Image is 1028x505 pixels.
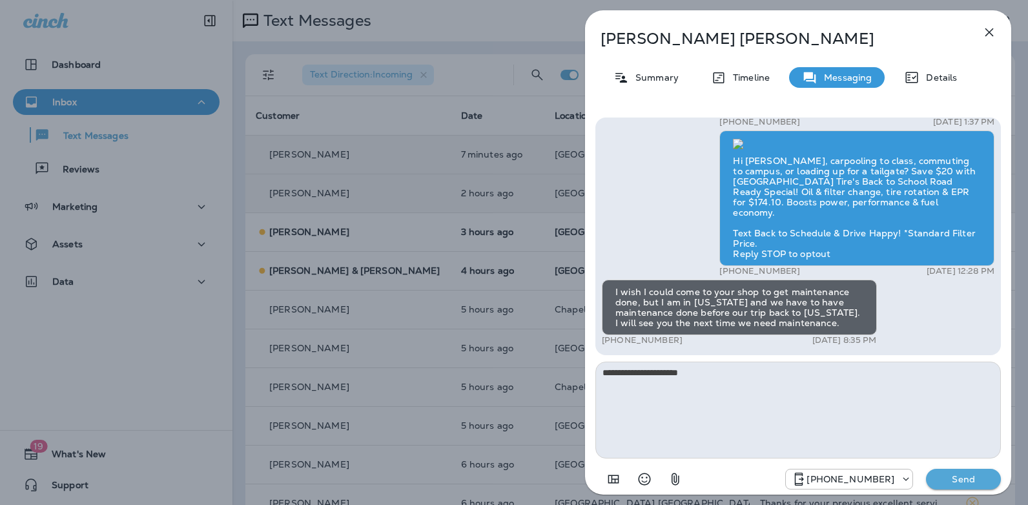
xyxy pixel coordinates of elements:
[927,266,994,276] p: [DATE] 12:28 PM
[719,117,800,127] p: [PHONE_NUMBER]
[719,130,994,266] div: Hi [PERSON_NAME], carpooling to class, commuting to campus, or loading up for a tailgate? Save $2...
[786,471,912,487] div: +1 (984) 409-9300
[817,72,872,83] p: Messaging
[936,473,991,485] p: Send
[602,335,683,345] p: [PHONE_NUMBER]
[733,139,743,149] img: twilio-download
[601,30,953,48] p: [PERSON_NAME] [PERSON_NAME]
[933,117,994,127] p: [DATE] 1:37 PM
[726,72,770,83] p: Timeline
[807,474,894,484] p: [PHONE_NUMBER]
[601,466,626,492] button: Add in a premade template
[719,266,800,276] p: [PHONE_NUMBER]
[812,335,877,345] p: [DATE] 8:35 PM
[629,72,679,83] p: Summary
[602,280,877,335] div: I wish I could come to your shop to get maintenance done, but I am in [US_STATE] and we have to h...
[920,72,957,83] p: Details
[632,466,657,492] button: Select an emoji
[926,469,1001,490] button: Send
